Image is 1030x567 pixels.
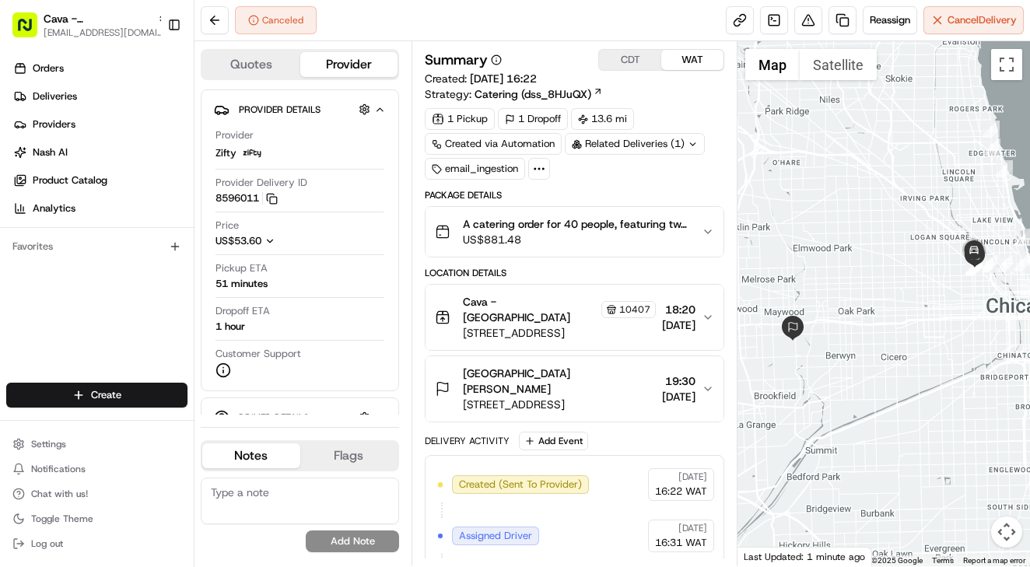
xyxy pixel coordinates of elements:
a: Catering (dss_8HJuQX) [475,86,603,102]
div: 13.6 mi [571,108,634,130]
span: Provider Details [239,103,321,116]
button: Provider [300,52,398,77]
span: US$53.60 [215,234,261,247]
button: Cava - [GEOGRAPHIC_DATA] [44,11,151,26]
a: Report a map error [963,556,1025,565]
button: Chat with us! [6,483,187,505]
a: Providers [6,112,194,137]
div: 8 [979,256,996,273]
span: 16:22 WAT [655,485,707,499]
span: [GEOGRAPHIC_DATA] [PERSON_NAME] [463,366,656,397]
span: Analytics [33,201,75,215]
span: Provider Delivery ID [215,176,307,190]
span: Cancel Delivery [948,13,1017,27]
span: Cava - [GEOGRAPHIC_DATA] [463,294,598,325]
span: Log out [31,537,63,550]
button: Show street map [745,49,800,80]
button: US$53.60 [215,234,352,248]
span: Driver Details [239,411,309,424]
div: Strategy: [425,86,603,102]
span: Assigned Driver [459,529,532,543]
span: Dropoff ETA [215,304,270,318]
span: 10407 [619,303,650,316]
a: Deliveries [6,84,194,109]
button: [EMAIL_ADDRESS][DOMAIN_NAME] [44,26,168,39]
span: 19:30 [662,373,695,389]
span: Orders [33,61,64,75]
img: Google [741,546,793,566]
button: Add Event [519,432,588,450]
span: Providers [33,117,75,131]
a: Product Catalog [6,168,194,193]
span: [STREET_ADDRESS] [463,397,656,412]
div: Related Deliveries (1) [565,133,705,155]
div: 1 Pickup [425,108,495,130]
div: Last Updated: 1 minute ago [737,547,872,566]
span: Deliveries [33,89,77,103]
button: WAT [661,50,723,70]
span: Zifty [215,146,236,160]
span: [DATE] [662,389,695,404]
span: Chat with us! [31,488,88,500]
span: [STREET_ADDRESS] [463,325,656,341]
button: Reassign [863,6,917,34]
button: Cava - [GEOGRAPHIC_DATA][EMAIL_ADDRESS][DOMAIN_NAME] [6,6,161,44]
span: Create [91,388,121,402]
span: [DATE] [662,317,695,333]
span: Reassign [870,13,910,27]
span: Settings [31,438,66,450]
button: CancelDelivery [923,6,1024,34]
div: 1 hour [215,320,245,334]
div: 3 [996,160,1013,177]
span: Nash AI [33,145,68,159]
button: 8596011 [215,191,278,205]
button: Log out [6,533,187,555]
span: Price [215,219,239,233]
button: Notes [202,443,300,468]
span: Toggle Theme [31,513,93,525]
button: Flags [300,443,398,468]
button: Canceled [235,6,317,34]
a: Orders [6,56,194,81]
span: Created (Sent To Provider) [459,478,582,492]
div: Delivery Activity [425,435,510,447]
a: Terms (opens in new tab) [932,556,954,565]
div: 51 minutes [215,277,268,291]
div: Favorites [6,234,187,259]
span: A catering order for 40 people, featuring two Group Bowl Bars with Grilled Chicken, one with Fala... [463,216,689,232]
span: 18:20 [662,302,695,317]
div: 2 [983,138,1000,156]
div: 1 Dropoff [498,108,568,130]
span: Customer Support [215,347,301,361]
button: Toggle Theme [6,508,187,530]
a: Nash AI [6,140,194,165]
div: 6 [996,255,1013,272]
button: CDT [599,50,661,70]
button: Settings [6,433,187,455]
span: Created: [425,71,537,86]
div: 5 [1013,254,1030,271]
div: Location Details [425,267,724,279]
button: [GEOGRAPHIC_DATA] [PERSON_NAME][STREET_ADDRESS]19:30[DATE] [426,356,723,422]
button: Quotes [202,52,300,77]
span: Map data ©2025 Google [838,556,923,565]
div: 1 [983,121,1000,138]
button: Cava - [GEOGRAPHIC_DATA]10407[STREET_ADDRESS]18:20[DATE] [426,285,723,350]
span: Provider [215,128,254,142]
span: [DATE] [678,522,707,534]
div: 13 [965,258,983,275]
span: Pickup ETA [215,261,268,275]
button: Notifications [6,458,187,480]
button: Create [6,383,187,408]
button: Driver Details [214,404,386,430]
span: Product Catalog [33,173,107,187]
span: [DATE] 16:22 [470,72,537,86]
h3: Summary [425,53,488,67]
span: US$881.48 [463,232,689,247]
div: Package Details [425,189,724,201]
div: 7 [981,255,998,272]
button: A catering order for 40 people, featuring two Group Bowl Bars with Grilled Chicken, one with Fala... [426,207,723,257]
span: [DATE] [678,471,707,483]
